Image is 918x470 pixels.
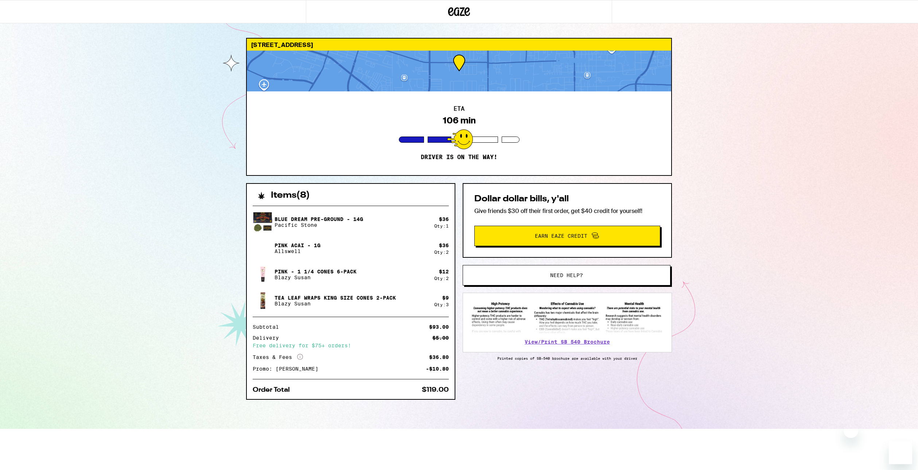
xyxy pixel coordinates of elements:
div: $ 36 [439,216,449,222]
p: Blazy Susan [275,275,357,280]
p: Pink Acai - 1g [275,242,320,248]
a: View/Print SB 540 Brochure [525,339,610,345]
div: $ 12 [439,269,449,275]
p: Give friends $30 off their first order, get $40 credit for yourself! [474,207,660,215]
img: Blue Dream Pre-Ground - 14g [253,212,273,232]
div: Qty: 2 [434,250,449,254]
h2: Items ( 8 ) [271,191,310,200]
p: Blue Dream Pre-Ground - 14g [275,216,363,222]
p: Allswell [275,248,320,254]
div: -$10.80 [426,366,449,371]
div: Taxes & Fees [253,354,303,360]
p: Tea Leaf Wraps King Size Cones 2-Pack [275,295,396,301]
div: $ 9 [442,295,449,301]
h2: Dollar dollar bills, y'all [474,195,660,204]
button: Earn Eaze Credit [474,226,660,246]
div: $5.00 [432,335,449,340]
img: Pink - 1 1/4 Cones 6-Pack [253,264,273,285]
div: [STREET_ADDRESS] [247,39,671,51]
div: Delivery [253,335,284,340]
img: Pink Acai - 1g [253,238,273,258]
p: Pacific Stone [275,222,363,228]
p: Printed copies of SB-540 brochure are available with your driver [463,356,672,360]
span: Earn Eaze Credit [535,233,587,238]
p: Blazy Susan [275,301,396,307]
div: Order Total [253,387,295,393]
h2: ETA [454,106,464,112]
div: Free delivery for $75+ orders! [253,343,449,348]
div: Qty: 1 [434,224,449,228]
div: $93.00 [429,324,449,329]
div: $ 36 [439,242,449,248]
span: Need help? [550,273,583,278]
div: Qty: 3 [434,302,449,307]
iframe: Button to launch messaging window [889,441,912,464]
img: Tea Leaf Wraps King Size Cones 2-Pack [253,291,273,311]
div: $36.80 [429,355,449,360]
div: Subtotal [253,324,284,329]
div: $119.00 [422,387,449,393]
iframe: Close message [844,423,858,438]
div: Qty: 2 [434,276,449,281]
div: Promo: [PERSON_NAME] [253,366,323,371]
div: 106 min [443,115,476,126]
img: SB 540 Brochure preview [470,300,664,334]
p: Driver is on the way! [421,154,497,161]
button: Need help? [463,265,670,285]
p: Pink - 1 1/4 Cones 6-Pack [275,269,357,275]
